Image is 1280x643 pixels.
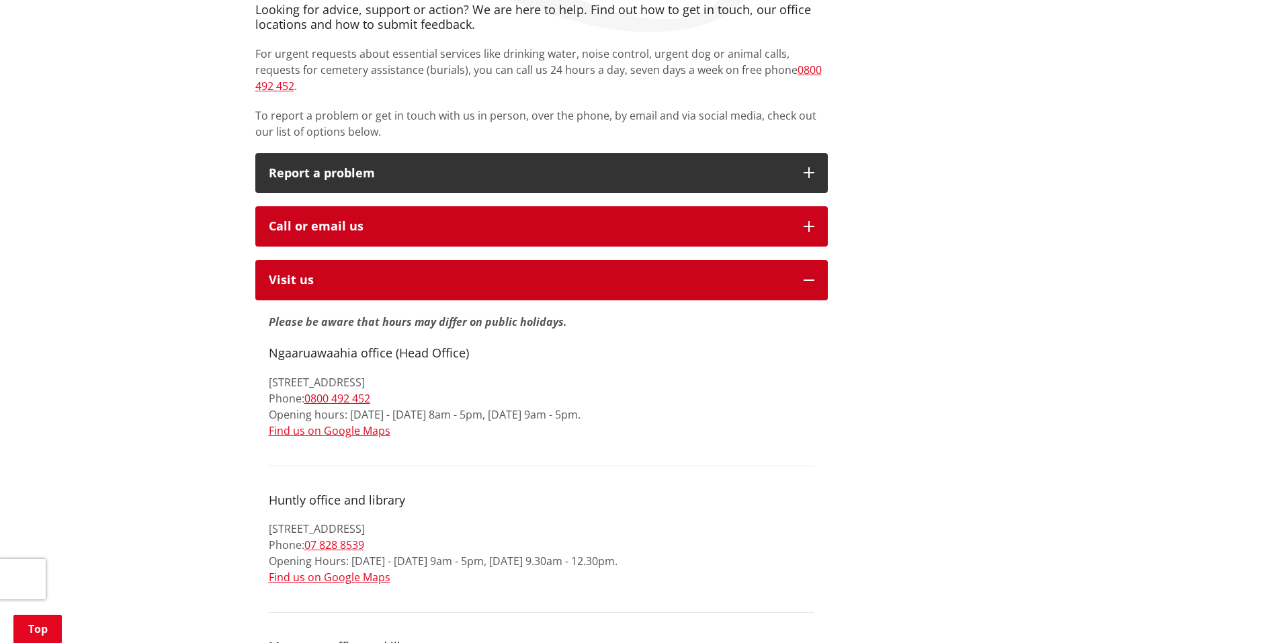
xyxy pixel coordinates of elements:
[13,615,62,643] a: Top
[269,314,567,345] strong: Please be aware that hours may differ on public holidays.
[269,220,790,233] div: Call or email us
[269,521,814,585] p: [STREET_ADDRESS] Phone: Opening Hours: [DATE] - [DATE] 9am - 5pm, [DATE] 9.30am - 12.30pm.
[269,423,390,438] a: Find us on Google Maps
[255,62,822,93] a: 0800 492 452
[304,391,370,406] a: 0800 492 452
[255,206,828,247] button: Call or email us
[255,260,828,300] button: Visit us
[269,346,814,361] h4: Ngaaruawaahia office (Head Office)
[304,538,364,552] a: 07 828 8539
[269,570,390,585] a: Find us on Google Maps
[255,3,828,32] h4: Looking for advice, support or action? We are here to help. Find out how to get in touch, our off...
[1218,587,1267,635] iframe: Messenger Launcher
[255,108,828,140] p: To report a problem or get in touch with us in person, over the phone, by email and via social me...
[269,273,790,287] p: Visit us
[269,167,790,180] p: Report a problem
[255,46,828,94] p: For urgent requests about essential services like drinking water, noise control, urgent dog or an...
[269,374,814,439] p: [STREET_ADDRESS] Phone: Opening hours: [DATE] - [DATE] 8am - 5pm, [DATE] 9am - 5pm.
[269,493,814,508] h4: Huntly office and library
[255,153,828,194] button: Report a problem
